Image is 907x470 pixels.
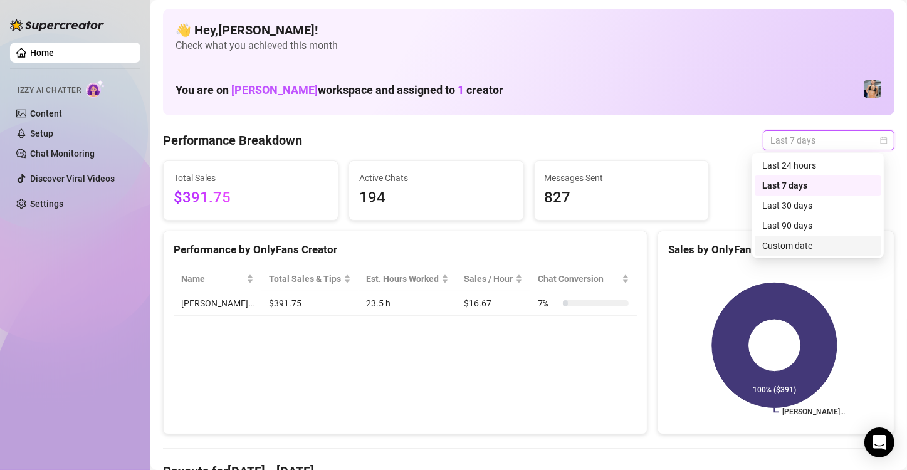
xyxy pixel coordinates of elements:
[261,267,359,291] th: Total Sales & Tips
[174,291,261,316] td: [PERSON_NAME]…
[30,199,63,209] a: Settings
[174,186,328,210] span: $391.75
[545,186,699,210] span: 827
[755,236,881,256] div: Custom date
[30,174,115,184] a: Discover Viral Videos
[782,408,845,417] text: [PERSON_NAME]…
[359,291,456,316] td: 23.5 h
[174,241,637,258] div: Performance by OnlyFans Creator
[762,239,874,253] div: Custom date
[176,21,882,39] h4: 👋 Hey, [PERSON_NAME] !
[545,171,699,185] span: Messages Sent
[30,48,54,58] a: Home
[755,155,881,175] div: Last 24 hours
[762,219,874,232] div: Last 90 days
[762,159,874,172] div: Last 24 hours
[755,196,881,216] div: Last 30 days
[530,267,636,291] th: Chat Conversion
[359,186,513,210] span: 194
[456,291,530,316] td: $16.67
[174,171,328,185] span: Total Sales
[86,80,105,98] img: AI Chatter
[458,83,464,97] span: 1
[30,149,95,159] a: Chat Monitoring
[880,137,888,144] span: calendar
[269,272,341,286] span: Total Sales & Tips
[174,267,261,291] th: Name
[359,171,513,185] span: Active Chats
[538,296,558,310] span: 7 %
[755,216,881,236] div: Last 90 days
[366,272,439,286] div: Est. Hours Worked
[181,272,244,286] span: Name
[464,272,513,286] span: Sales / Hour
[10,19,104,31] img: logo-BBDzfeDw.svg
[30,108,62,118] a: Content
[762,199,874,212] div: Last 30 days
[456,267,530,291] th: Sales / Hour
[163,132,302,149] h4: Performance Breakdown
[538,272,619,286] span: Chat Conversion
[176,39,882,53] span: Check what you achieved this month
[18,85,81,97] span: Izzy AI Chatter
[261,291,359,316] td: $391.75
[668,241,884,258] div: Sales by OnlyFans Creator
[231,83,318,97] span: [PERSON_NAME]
[864,80,881,98] img: Veronica
[755,175,881,196] div: Last 7 days
[30,128,53,138] a: Setup
[176,83,503,97] h1: You are on workspace and assigned to creator
[770,131,887,150] span: Last 7 days
[762,179,874,192] div: Last 7 days
[864,427,894,457] div: Open Intercom Messenger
